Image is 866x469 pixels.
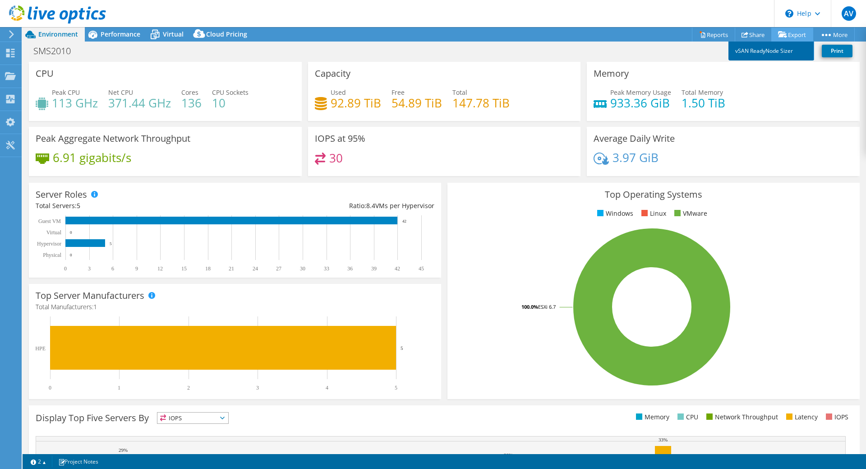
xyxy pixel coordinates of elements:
h3: Top Server Manufacturers [36,291,144,301]
a: 2 [24,456,52,467]
text: 3 [88,265,91,272]
text: 0 [70,253,72,257]
h4: 6.91 gigabits/s [53,153,131,163]
h4: 92.89 TiB [331,98,381,108]
text: 18 [205,265,211,272]
span: Peak CPU [52,88,80,97]
h4: 30 [329,153,343,163]
span: 8.4 [366,201,375,210]
h4: 3.97 GiB [613,153,659,163]
text: 24 [253,265,258,272]
h3: Top Operating Systems [454,190,853,200]
span: AV [842,6,856,21]
h3: CPU [36,69,54,79]
tspan: ESXi 6.7 [538,303,556,310]
span: Net CPU [108,88,133,97]
h4: 933.36 GiB [610,98,671,108]
text: 28% [504,452,513,458]
text: 9 [135,265,138,272]
span: Performance [101,30,140,38]
h4: 54.89 TiB [392,98,442,108]
a: vSAN ReadyNode Sizer [728,42,814,60]
a: Reports [692,28,735,42]
text: 42 [395,265,400,272]
h3: Average Daily Write [594,134,675,144]
span: Total Memory [682,88,723,97]
text: 42 [402,219,406,223]
text: 39 [371,265,377,272]
h4: 371.44 GHz [108,98,171,108]
text: 33 [324,265,329,272]
text: HPE [35,345,46,352]
li: Network Throughput [704,412,778,422]
h4: 147.78 TiB [452,98,510,108]
span: 1 [93,302,97,311]
div: Total Servers: [36,201,235,211]
text: 0 [64,265,67,272]
h3: Peak Aggregate Network Throughput [36,134,190,144]
h4: 113 GHz [52,98,98,108]
li: Windows [595,209,633,218]
span: Cores [181,88,198,97]
text: 5 [401,345,403,351]
text: 3 [256,385,259,391]
text: 21 [229,265,234,272]
text: 2 [187,385,190,391]
text: Guest VM [38,218,61,224]
text: 30 [300,265,305,272]
span: 5 [77,201,80,210]
h3: Capacity [315,69,350,79]
span: Total [452,88,467,97]
text: 1 [118,385,120,391]
a: Export [771,28,813,42]
h4: Total Manufacturers: [36,302,434,312]
li: Latency [784,412,818,422]
text: 4 [326,385,328,391]
text: 15 [181,265,187,272]
tspan: 100.0% [521,303,538,310]
li: VMware [672,209,707,218]
text: Virtual [46,229,62,236]
h3: Server Roles [36,190,87,200]
span: Cloud Pricing [206,30,247,38]
li: CPU [675,412,698,422]
h3: Memory [594,69,629,79]
span: Used [331,88,346,97]
h1: SMS2010 [29,46,85,56]
a: Print [822,45,852,57]
text: 0 [70,230,72,235]
span: IOPS [157,413,228,423]
text: 5 [110,241,112,246]
h3: IOPS at 95% [315,134,365,144]
span: Peak Memory Usage [610,88,671,97]
text: 36 [347,265,353,272]
svg: \n [785,9,793,18]
h4: 1.50 TiB [682,98,725,108]
li: IOPS [824,412,848,422]
text: 0 [49,385,51,391]
span: CPU Sockets [212,88,249,97]
div: Ratio: VMs per Hypervisor [235,201,434,211]
text: 27 [276,265,281,272]
text: Physical [43,252,61,258]
li: Linux [639,209,666,218]
span: Free [392,88,405,97]
text: 45 [419,265,424,272]
h4: 10 [212,98,249,108]
text: 6 [111,265,114,272]
a: More [813,28,855,42]
text: Hypervisor [37,241,61,247]
li: Memory [634,412,669,422]
text: 29% [119,447,128,453]
a: Project Notes [52,456,105,467]
text: 5 [395,385,397,391]
a: Share [735,28,772,42]
text: 33% [659,437,668,442]
text: 12 [157,265,163,272]
span: Environment [38,30,78,38]
span: Virtual [163,30,184,38]
h4: 136 [181,98,202,108]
